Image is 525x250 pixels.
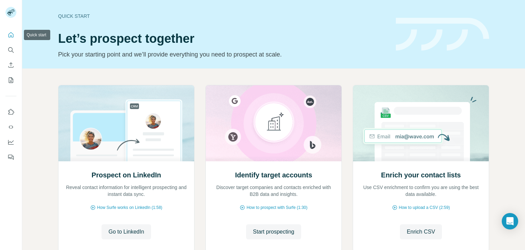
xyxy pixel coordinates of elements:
[360,184,482,198] p: Use CSV enrichment to confirm you are using the best data available.
[58,50,388,59] p: Pick your starting point and we’ll provide everything you need to prospect at scale.
[246,224,301,239] button: Start prospecting
[5,106,16,118] button: Use Surfe on LinkedIn
[407,228,435,236] span: Enrich CSV
[353,85,489,161] img: Enrich your contact lists
[253,228,294,236] span: Start prospecting
[5,29,16,41] button: Quick start
[502,213,518,229] div: Open Intercom Messenger
[399,204,450,211] span: How to upload a CSV (2:59)
[5,151,16,163] button: Feedback
[381,170,461,180] h2: Enrich your contact lists
[5,44,16,56] button: Search
[5,121,16,133] button: Use Surfe API
[58,32,388,46] h1: Let’s prospect together
[58,85,194,161] img: Prospect on LinkedIn
[102,224,151,239] button: Go to LinkedIn
[92,170,161,180] h2: Prospect on LinkedIn
[213,184,335,198] p: Discover target companies and contacts enriched with B2B data and insights.
[396,18,489,51] img: banner
[235,170,312,180] h2: Identify target accounts
[97,204,162,211] span: How Surfe works on LinkedIn (1:58)
[400,224,442,239] button: Enrich CSV
[65,184,187,198] p: Reveal contact information for intelligent prospecting and instant data sync.
[246,204,307,211] span: How to prospect with Surfe (1:30)
[5,136,16,148] button: Dashboard
[108,228,144,236] span: Go to LinkedIn
[205,85,342,161] img: Identify target accounts
[58,13,388,20] div: Quick start
[5,74,16,86] button: My lists
[5,59,16,71] button: Enrich CSV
